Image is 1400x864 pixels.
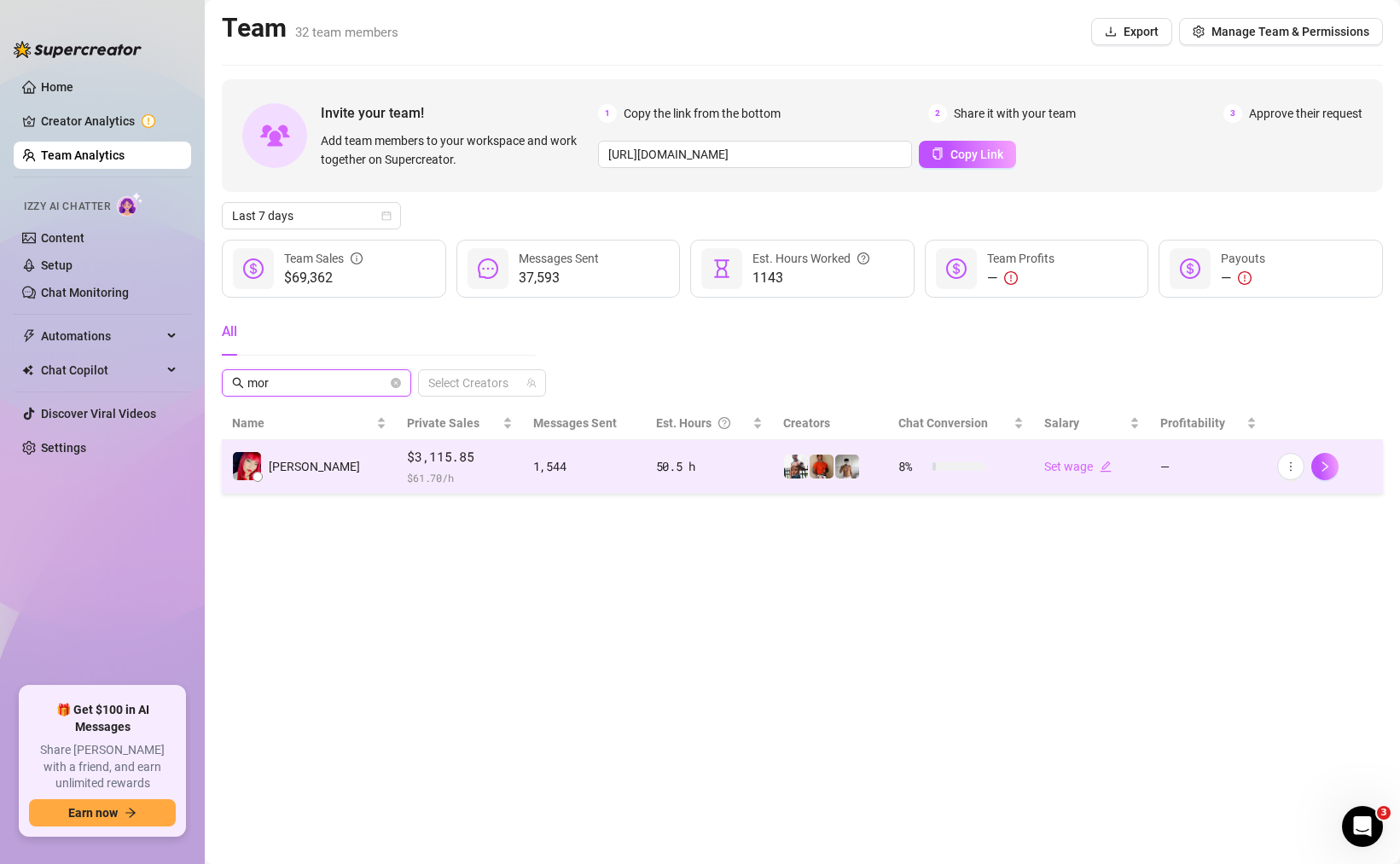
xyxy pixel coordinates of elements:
[1160,416,1225,430] span: Profitability
[656,457,764,476] div: 50.5 h
[932,148,944,159] span: copy
[41,441,86,455] a: Settings
[773,407,887,440] th: Creators
[898,457,926,476] span: 8 %
[284,249,363,268] div: Team Sales
[243,258,264,279] span: dollar-circle
[1180,258,1200,279] span: dollar-circle
[712,258,732,279] span: hourglass
[857,249,869,268] span: question-circle
[232,203,391,229] span: Last 7 days
[22,364,33,376] img: Chat Copilot
[1100,461,1112,473] span: edit
[950,148,1003,161] span: Copy Link
[1211,25,1369,38] span: Manage Team & Permissions
[29,799,176,826] button: Earn nowarrow-right
[478,258,498,279] span: message
[946,258,967,279] span: dollar-circle
[295,25,398,40] span: 32 team members
[29,702,176,735] span: 🎁 Get $100 in AI Messages
[1221,252,1265,265] span: Payouts
[1223,104,1242,123] span: 3
[987,252,1054,265] span: Team Profits
[284,268,363,288] span: $69,362
[519,268,599,288] span: 37,593
[987,268,1054,288] div: —
[898,416,988,430] span: Chat Conversion
[41,286,129,299] a: Chat Monitoring
[117,192,143,217] img: AI Chatter
[29,742,176,792] span: Share [PERSON_NAME] with a friend, and earn unlimited rewards
[1377,806,1391,820] span: 3
[656,414,750,432] div: Est. Hours
[351,249,363,268] span: info-circle
[718,414,730,432] span: question-circle
[125,807,137,819] span: arrow-right
[41,107,177,135] a: Creator Analytics exclamation-circle
[222,407,397,440] th: Name
[321,102,598,124] span: Invite your team!
[1044,460,1112,473] a: Set wageedit
[928,104,947,123] span: 2
[624,104,781,123] span: Copy the link from the bottom
[14,41,142,58] img: logo-BBDzfeDw.svg
[41,322,162,350] span: Automations
[598,104,617,123] span: 1
[232,414,373,432] span: Name
[321,131,591,169] span: Add team members to your workspace and work together on Supercreator.
[381,211,392,221] span: calendar
[1150,440,1267,494] td: —
[835,455,859,478] img: aussieboy_j
[233,452,261,480] img: Mary Jane Moren…
[533,416,617,430] span: Messages Sent
[41,258,73,272] a: Setup
[222,322,237,342] div: All
[1319,461,1331,473] span: right
[1124,25,1159,38] span: Export
[1238,271,1252,285] span: exclamation-circle
[41,148,125,162] a: Team Analytics
[919,141,1016,168] button: Copy Link
[752,249,869,268] div: Est. Hours Worked
[954,104,1076,123] span: Share it with your team
[41,231,84,245] a: Content
[407,447,512,467] span: $3,115.85
[41,357,162,384] span: Chat Copilot
[784,455,808,478] img: JUSTIN
[247,374,387,392] input: Search members
[232,377,244,389] span: search
[407,469,512,486] span: $ 61.70 /h
[1105,26,1117,38] span: download
[1044,416,1079,430] span: Salary
[41,407,156,420] a: Discover Viral Videos
[1249,104,1362,123] span: Approve their request
[1193,26,1205,38] span: setting
[407,416,479,430] span: Private Sales
[1285,461,1297,473] span: more
[1091,18,1172,45] button: Export
[519,252,599,265] span: Messages Sent
[269,457,360,476] span: [PERSON_NAME]
[24,199,110,215] span: Izzy AI Chatter
[1342,806,1383,847] iframe: Intercom live chat
[1179,18,1383,45] button: Manage Team & Permissions
[752,268,869,288] span: 1143
[222,12,398,44] h2: Team
[533,457,636,476] div: 1,544
[22,329,36,343] span: thunderbolt
[810,455,834,478] img: Justin
[391,378,401,388] button: close-circle
[1004,271,1018,285] span: exclamation-circle
[1221,268,1265,288] div: —
[526,378,537,388] span: team
[41,80,73,94] a: Home
[68,806,118,820] span: Earn now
